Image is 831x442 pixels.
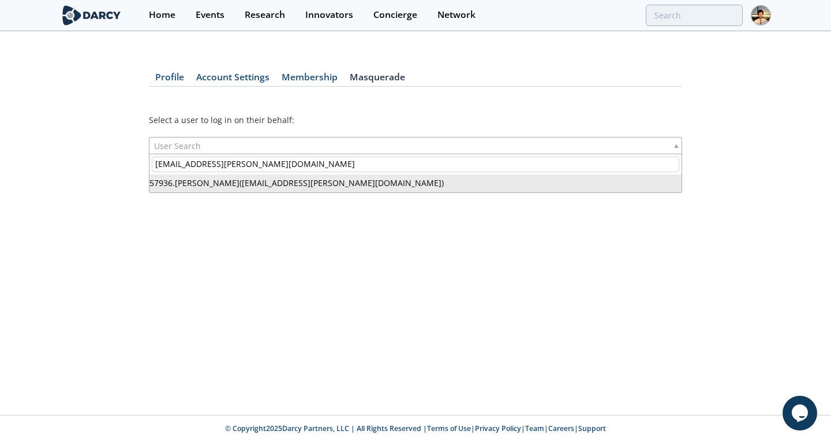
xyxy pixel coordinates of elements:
[548,424,574,433] a: Careers
[149,174,682,193] li: 57936 . [PERSON_NAME] ( [EMAIL_ADDRESS][PERSON_NAME][DOMAIN_NAME] )
[154,138,201,154] span: User Search
[437,10,476,20] div: Network
[646,5,743,26] input: Advanced Search
[245,10,285,20] div: Research
[343,73,411,87] a: Masquerade
[16,424,815,434] p: © Copyright 2025 Darcy Partners, LLC | All Rights Reserved | | | | |
[475,424,521,433] a: Privacy Policy
[149,10,175,20] div: Home
[60,5,123,25] img: logo-wide.svg
[427,424,471,433] a: Terms of Use
[525,424,544,433] a: Team
[196,10,224,20] div: Events
[751,5,771,25] img: Profile
[149,115,682,125] div: Select a user to log in on their behalf:
[275,73,343,87] a: Membership
[149,73,190,87] a: Profile
[783,396,819,430] iframe: chat widget
[190,73,275,87] a: Account Settings
[373,10,417,20] div: Concierge
[305,10,353,20] div: Innovators
[149,137,682,154] div: User Search
[578,424,606,433] a: Support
